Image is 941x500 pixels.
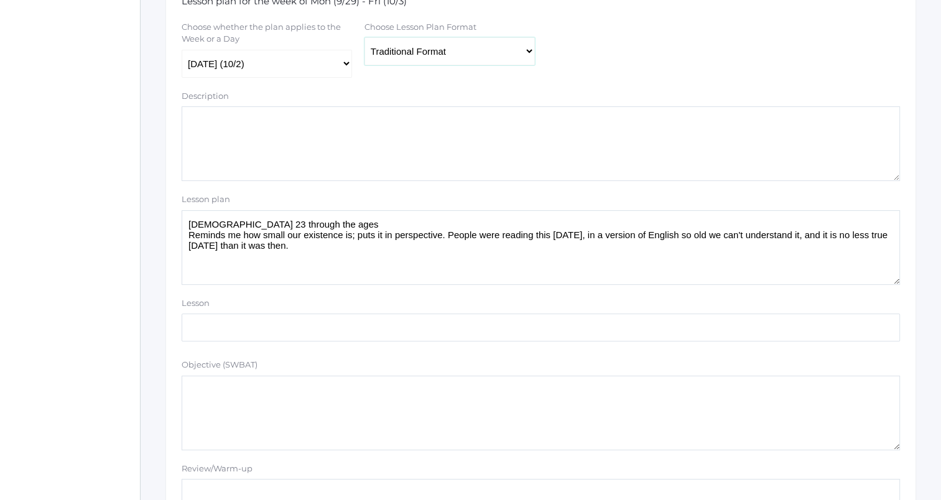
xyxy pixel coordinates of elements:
textarea: [DEMOGRAPHIC_DATA] 23 through the ages Reminds me how small our existence is; puts it in perspect... [182,210,900,285]
label: Description [182,90,229,103]
label: Choose Lesson Plan Format [364,21,476,34]
label: Objective (SWBAT) [182,359,257,371]
label: Review/Warm-up [182,463,253,475]
label: Lesson plan [182,193,230,206]
label: Lesson [182,297,210,310]
label: Choose whether the plan applies to the Week or a Day [182,21,351,45]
